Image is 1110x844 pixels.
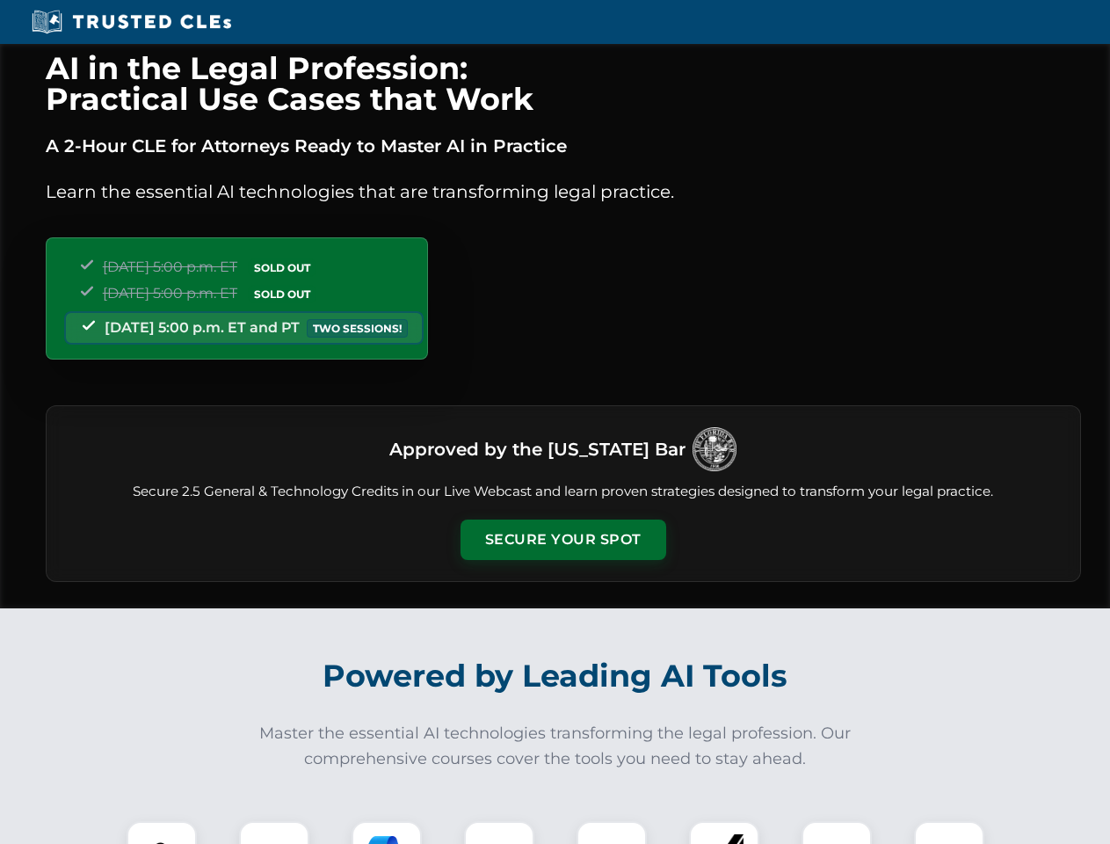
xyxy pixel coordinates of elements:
span: [DATE] 5:00 p.m. ET [103,258,237,275]
p: A 2-Hour CLE for Attorneys Ready to Master AI in Practice [46,132,1081,160]
img: Logo [693,427,736,471]
h2: Powered by Leading AI Tools [69,645,1042,707]
p: Learn the essential AI technologies that are transforming legal practice. [46,178,1081,206]
p: Master the essential AI technologies transforming the legal profession. Our comprehensive courses... [248,721,863,772]
h3: Approved by the [US_STATE] Bar [389,433,686,465]
h1: AI in the Legal Profession: Practical Use Cases that Work [46,53,1081,114]
span: [DATE] 5:00 p.m. ET [103,285,237,302]
span: SOLD OUT [248,285,316,303]
p: Secure 2.5 General & Technology Credits in our Live Webcast and learn proven strategies designed ... [68,482,1059,502]
button: Secure Your Spot [461,520,666,560]
span: SOLD OUT [248,258,316,277]
img: Trusted CLEs [26,9,236,35]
